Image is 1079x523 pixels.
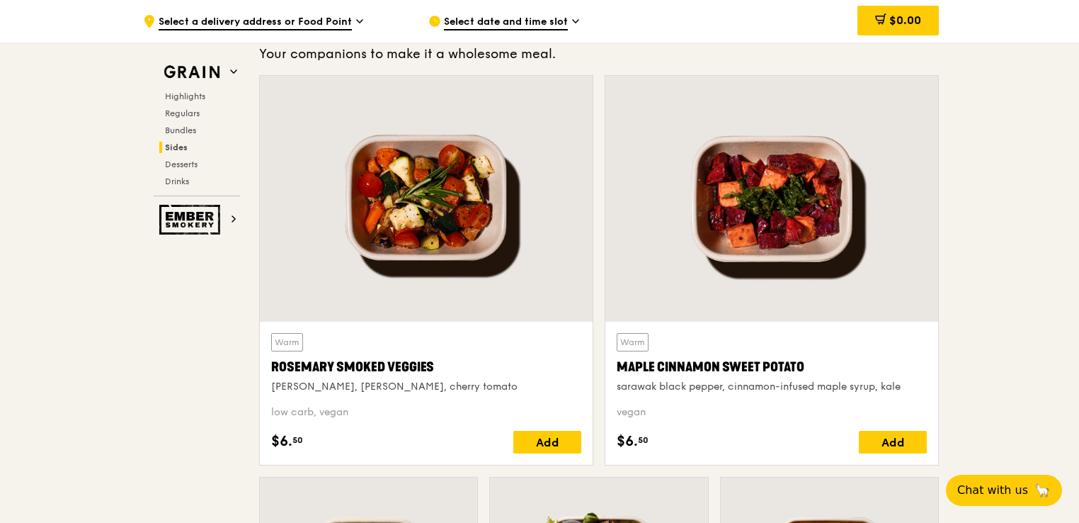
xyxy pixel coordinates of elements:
[1034,482,1051,499] span: 🦙
[617,333,649,352] div: Warm
[617,380,927,394] div: sarawak black pepper, cinnamon-infused maple syrup, kale
[165,108,200,118] span: Regulars
[165,176,189,186] span: Drinks
[957,482,1028,499] span: Chat with us
[259,44,939,64] div: Your companions to make it a wholesome meal.
[513,431,581,454] div: Add
[271,431,292,452] span: $6.
[617,431,638,452] span: $6.
[859,431,927,454] div: Add
[617,405,927,420] div: vegan
[159,60,224,85] img: Grain web logo
[159,15,352,30] span: Select a delivery address or Food Point
[271,333,303,352] div: Warm
[638,434,649,446] span: 50
[946,475,1062,506] button: Chat with us🦙
[271,357,581,377] div: Rosemary Smoked Veggies
[271,380,581,394] div: [PERSON_NAME], [PERSON_NAME], cherry tomato
[165,91,205,101] span: Highlights
[165,125,196,135] span: Bundles
[444,15,568,30] span: Select date and time slot
[165,159,198,169] span: Desserts
[617,357,927,377] div: Maple Cinnamon Sweet Potato
[159,205,224,235] img: Ember Smokery web logo
[271,405,581,420] div: low carb, vegan
[292,434,303,446] span: 50
[165,142,188,152] span: Sides
[889,13,921,27] span: $0.00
